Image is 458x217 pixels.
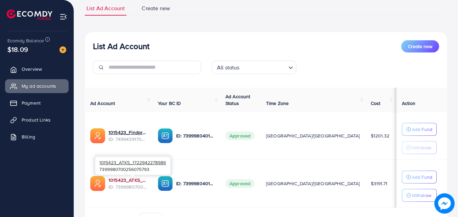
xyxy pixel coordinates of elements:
span: ID: 7499439170620899346 [109,136,147,143]
p: Add Fund [412,125,432,133]
p: Withdraw [412,191,431,199]
img: ic-ba-acc.ded83a64.svg [158,128,173,143]
img: image [59,46,66,53]
button: Add Fund [402,171,437,183]
img: ic-ads-acc.e4c84228.svg [90,128,105,143]
img: ic-ads-acc.e4c84228.svg [90,176,105,191]
span: List Ad Account [87,4,125,12]
p: Add Fund [412,173,432,181]
span: Create new [408,43,432,50]
span: Ad Account [90,100,115,107]
span: Cost [371,100,381,107]
span: All status [216,63,241,72]
img: ic-ba-acc.ded83a64.svg [158,176,173,191]
span: Create new [142,4,170,12]
input: Search for option [242,61,286,72]
button: Withdraw [402,189,437,202]
span: [GEOGRAPHIC_DATA]/[GEOGRAPHIC_DATA] [266,132,360,139]
p: ID: 7399980401722310657 [176,132,215,140]
img: image [435,194,454,213]
span: $18.09 [7,44,28,54]
div: 7399980700256075793 [95,157,170,175]
span: Billing [22,133,35,140]
a: Payment [5,96,69,110]
img: menu [59,13,67,21]
span: Time Zone [266,100,289,107]
span: Product Links [22,116,51,123]
span: Action [402,100,415,107]
span: Payment [22,100,41,106]
h3: List Ad Account [93,41,149,51]
a: Overview [5,62,69,76]
a: 1015423_Findproduct_1746099618697 [109,129,147,136]
a: Product Links [5,113,69,127]
span: 1015423_ATKS_1722942278986 [99,159,166,166]
span: ID: 7399980700256075793 [109,183,147,190]
span: Ad Account Status [225,93,250,107]
a: 1015423_ATKS_1722942278986 [109,177,147,183]
span: Overview [22,66,42,72]
a: Billing [5,130,69,144]
button: Withdraw [402,141,437,154]
span: Approved [225,179,255,188]
span: My ad accounts [22,83,56,89]
span: $3191.71 [371,180,387,187]
span: Approved [225,131,255,140]
span: $1201.32 [371,132,389,139]
button: Add Fund [402,123,437,136]
div: Search for option [212,61,296,74]
button: Create new [401,40,439,52]
span: Your BC ID [158,100,181,107]
p: ID: 7399980401722310657 [176,179,215,188]
div: <span class='underline'>1015423_Findproduct_1746099618697</span></br>7499439170620899346 [109,129,147,143]
img: logo [7,9,52,20]
a: My ad accounts [5,79,69,93]
span: [GEOGRAPHIC_DATA]/[GEOGRAPHIC_DATA] [266,180,360,187]
span: Ecomdy Balance [7,37,44,44]
p: Withdraw [412,144,431,152]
